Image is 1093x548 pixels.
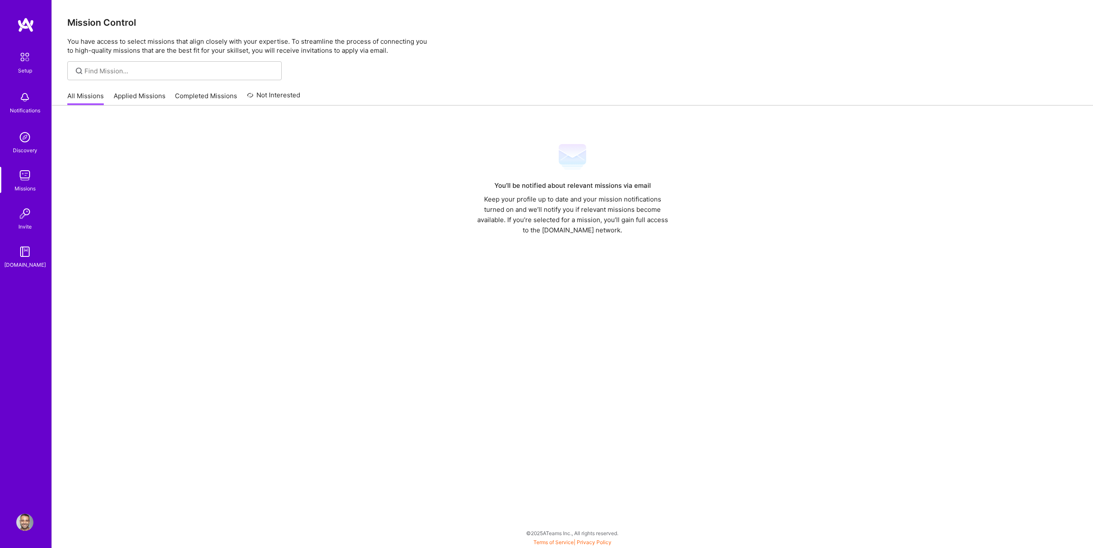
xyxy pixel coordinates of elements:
[114,91,166,105] a: Applied Missions
[84,66,275,75] input: Find Mission...
[4,260,46,269] div: [DOMAIN_NAME]
[473,194,671,235] div: Keep your profile up to date and your mission notifications turned on and we’ll notify you if rel...
[247,90,301,105] a: Not Interested
[559,143,586,171] img: Mail
[51,522,1093,544] div: © 2025 ATeams Inc., All rights reserved.
[16,129,33,146] img: discovery
[16,89,33,106] img: bell
[17,17,34,33] img: logo
[13,146,37,155] div: Discovery
[67,37,1078,55] p: You have access to select missions that align closely with your expertise. To streamline the proc...
[473,181,671,191] div: You’ll be notified about relevant missions via email
[15,184,36,193] div: Missions
[74,66,84,76] i: icon SearchGrey
[16,167,33,184] img: teamwork
[16,205,33,222] img: Invite
[16,48,34,66] img: setup
[67,17,1078,28] h3: Mission Control
[577,539,611,545] a: Privacy Policy
[10,106,40,115] div: Notifications
[533,539,574,545] a: Terms of Service
[14,514,36,531] a: User Avatar
[16,514,33,531] img: User Avatar
[175,91,237,105] a: Completed Missions
[533,539,611,545] span: |
[18,222,32,231] div: Invite
[18,66,32,75] div: Setup
[67,91,104,105] a: All Missions
[16,243,33,260] img: guide book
